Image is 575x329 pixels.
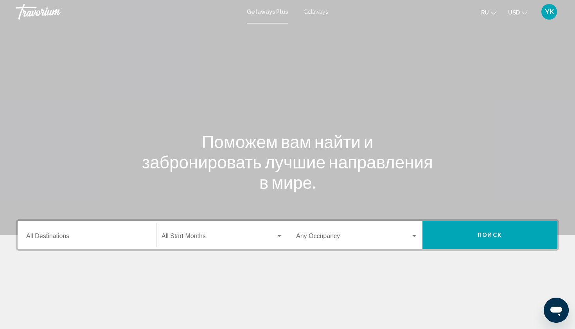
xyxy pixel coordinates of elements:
[539,4,559,20] button: User Menu
[478,232,502,239] span: Поиск
[508,9,520,16] span: USD
[544,298,569,323] iframe: Кнопка запуска окна обмена сообщениями
[508,7,527,18] button: Change currency
[141,131,434,192] h1: Поможем вам найти и забронировать лучшие направления в мире.
[304,9,328,15] a: Getaways
[18,221,557,249] div: Search widget
[545,8,554,16] span: YK
[16,4,239,20] a: Travorium
[247,9,288,15] a: Getaways Plus
[481,9,489,16] span: ru
[422,221,557,249] button: Поиск
[481,7,496,18] button: Change language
